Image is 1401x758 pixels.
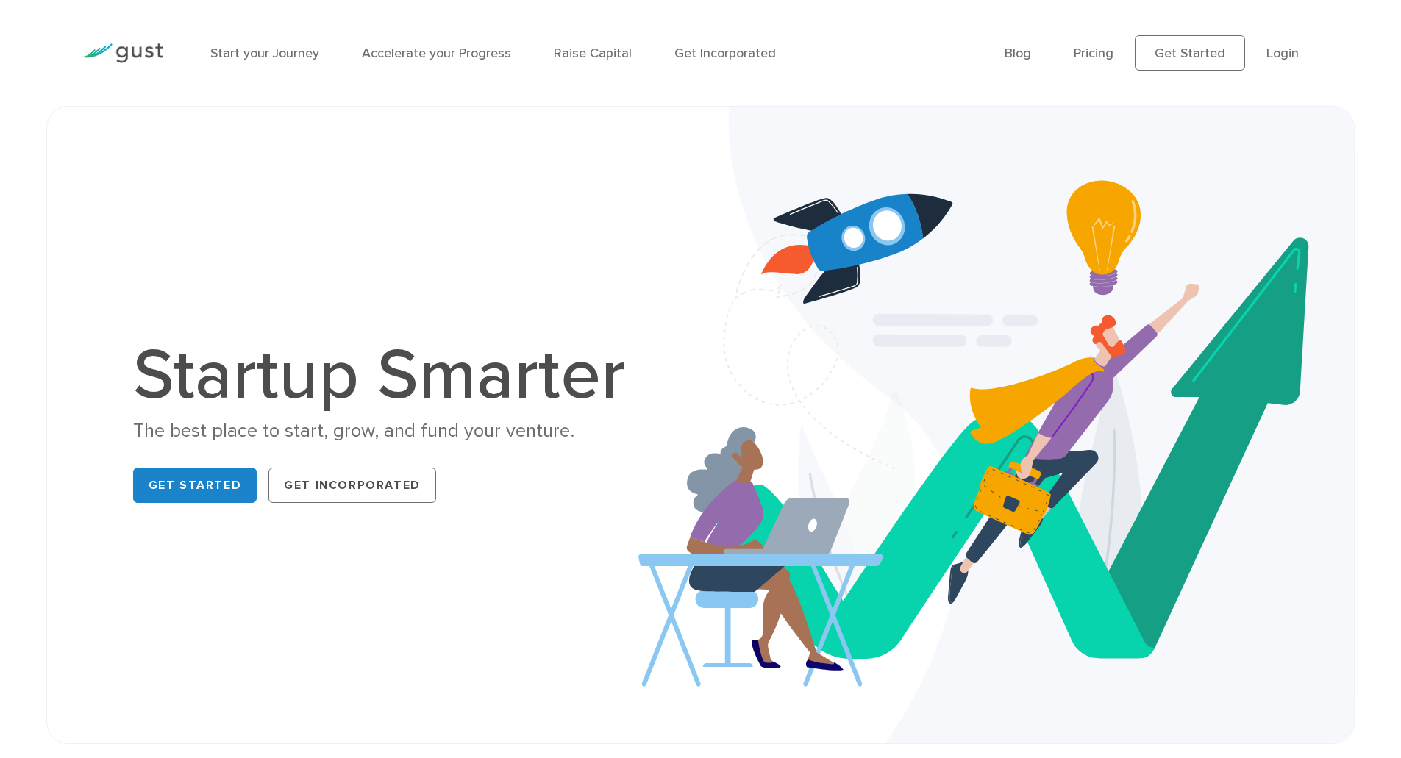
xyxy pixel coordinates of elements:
a: Get Started [133,468,257,503]
a: Get Incorporated [674,46,776,61]
a: Pricing [1074,46,1113,61]
h1: Startup Smarter [133,340,641,411]
a: Get Incorporated [268,468,436,503]
a: Get Started [1135,35,1245,71]
a: Start your Journey [210,46,319,61]
a: Blog [1005,46,1031,61]
img: Startup Smarter Hero [638,107,1355,743]
a: Accelerate your Progress [362,46,511,61]
div: The best place to start, grow, and fund your venture. [133,418,641,444]
a: Raise Capital [554,46,632,61]
a: Login [1266,46,1299,61]
img: Gust Logo [81,43,163,63]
